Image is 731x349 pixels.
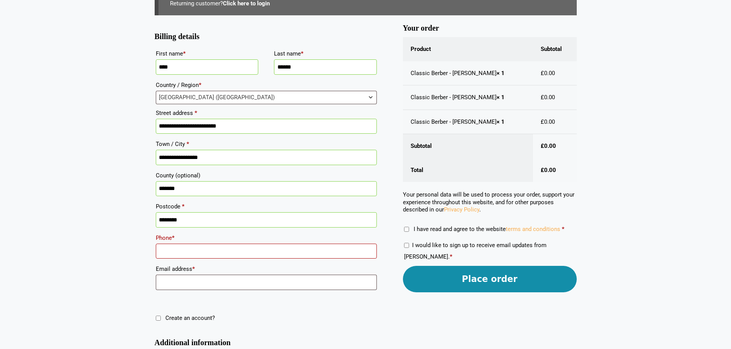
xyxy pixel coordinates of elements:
[175,172,200,179] span: (optional)
[497,70,505,77] strong: × 1
[541,118,555,125] bdi: 0.00
[155,35,378,38] h3: Billing details
[156,79,377,91] label: Country / Region
[444,206,479,213] a: Privacy Policy
[541,167,544,174] span: £
[403,85,533,110] td: Classic Berber - [PERSON_NAME]
[414,226,560,233] span: I have read and agree to the website
[156,48,259,59] label: First name
[403,266,577,292] button: Place order
[541,167,556,174] bdi: 0.00
[165,315,215,321] span: Create an account?
[403,37,533,61] th: Product
[156,316,161,321] input: Create an account?
[562,226,564,233] abbr: required
[156,91,377,104] span: Country / Region
[403,61,533,86] td: Classic Berber - [PERSON_NAME]
[156,91,376,104] span: United Kingdom (UK)
[541,70,555,77] bdi: 0.00
[403,191,577,214] p: Your personal data will be used to process your order, support your experience throughout this we...
[274,48,377,59] label: Last name
[156,232,377,244] label: Phone
[497,118,505,125] strong: × 1
[541,94,555,101] bdi: 0.00
[156,107,377,119] label: Street address
[533,37,576,61] th: Subtotal
[541,70,544,77] span: £
[541,143,556,149] bdi: 0.00
[403,158,533,182] th: Total
[403,110,533,134] td: Classic Berber - [PERSON_NAME]
[156,263,377,275] label: Email address
[541,94,544,101] span: £
[156,138,377,150] label: Town / City
[506,226,560,233] a: terms and conditions
[403,134,533,158] th: Subtotal
[403,27,577,30] h3: Your order
[156,201,377,212] label: Postcode
[404,227,409,232] input: I have read and agree to the websiteterms and conditions *
[541,118,544,125] span: £
[155,341,378,344] h3: Additional information
[541,143,544,149] span: £
[404,242,546,260] label: I would like to sign up to receive email updates from [PERSON_NAME].
[404,243,409,248] input: I would like to sign up to receive email updates from [PERSON_NAME].
[156,170,377,181] label: County
[497,94,505,101] strong: × 1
